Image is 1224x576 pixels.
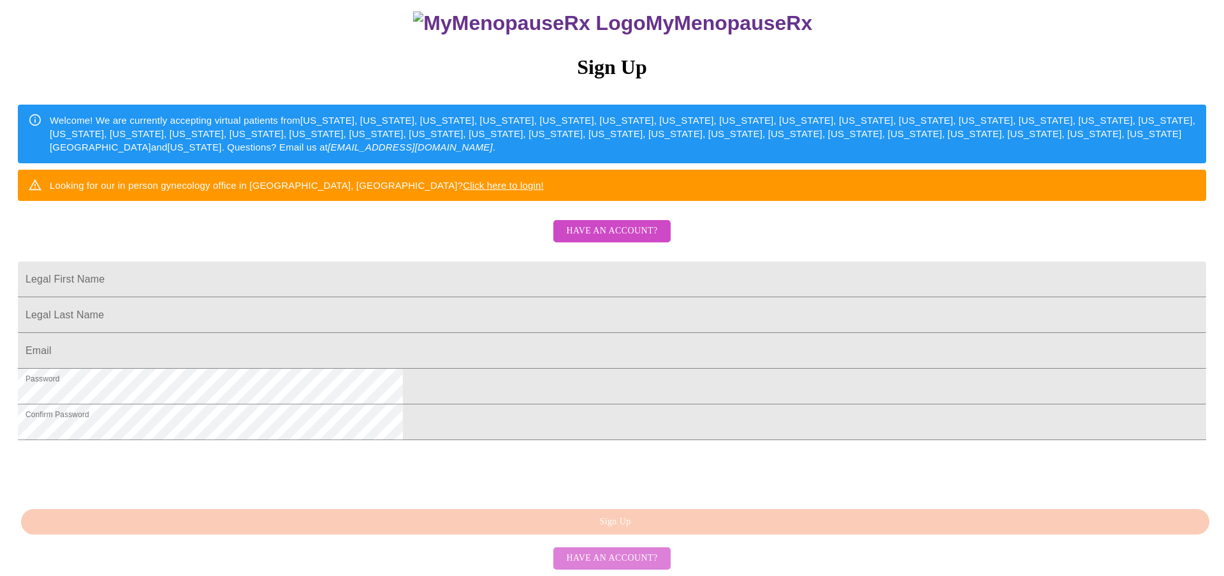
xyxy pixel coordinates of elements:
[50,174,544,197] div: Looking for our in person gynecology office in [GEOGRAPHIC_DATA], [GEOGRAPHIC_DATA]?
[550,234,673,245] a: Have an account?
[18,447,212,496] iframe: reCAPTCHA
[566,550,657,566] span: Have an account?
[463,180,544,191] a: Click here to login!
[413,11,645,35] img: MyMenopauseRx Logo
[553,547,670,570] button: Have an account?
[50,108,1196,159] div: Welcome! We are currently accepting virtual patients from [US_STATE], [US_STATE], [US_STATE], [US...
[328,142,493,152] em: [EMAIL_ADDRESS][DOMAIN_NAME]
[20,11,1207,35] h3: MyMenopauseRx
[553,220,670,242] button: Have an account?
[18,55,1206,79] h3: Sign Up
[566,223,657,239] span: Have an account?
[550,552,673,563] a: Have an account?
